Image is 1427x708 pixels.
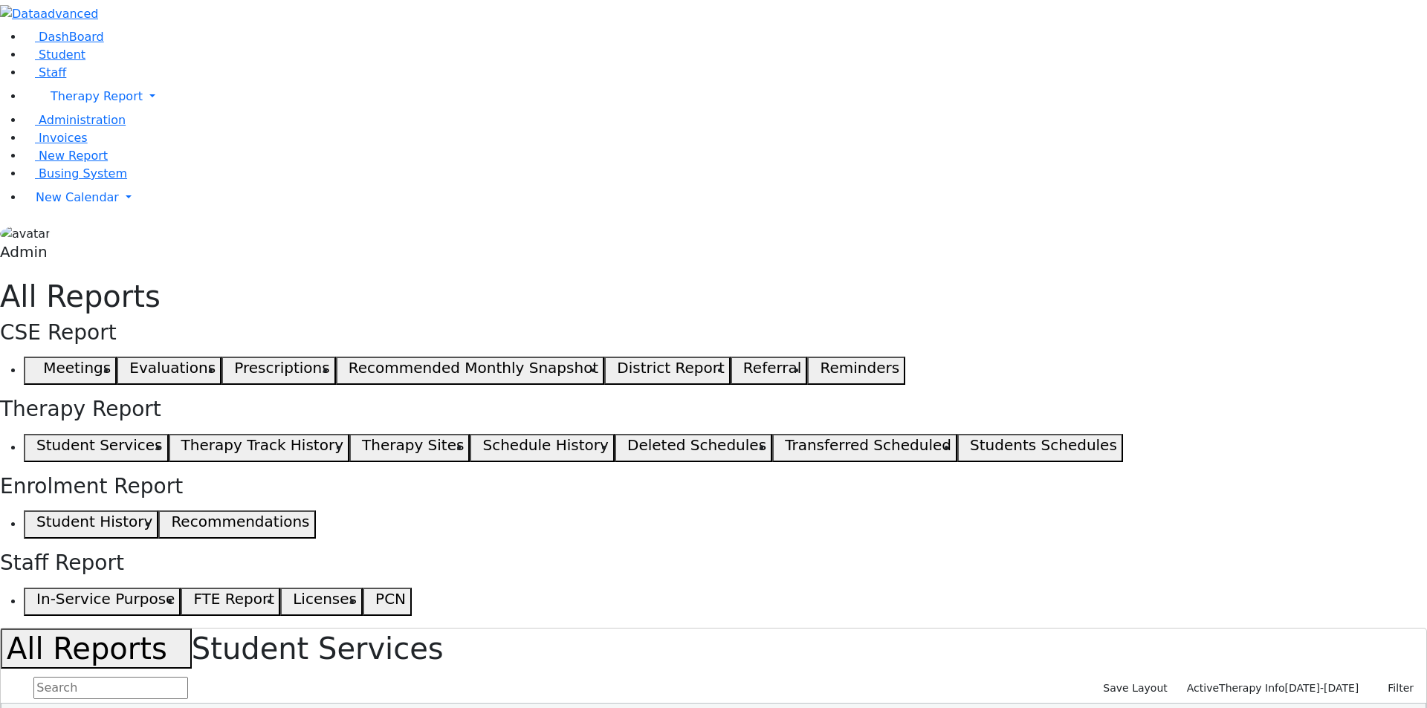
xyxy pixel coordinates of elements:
[24,82,1427,111] a: Therapy Report
[181,588,280,616] button: FTE Report
[221,357,335,385] button: Prescriptions
[24,510,158,539] button: Student History
[743,359,802,377] h5: Referral
[36,590,175,608] h5: In-Service Purpose
[39,48,85,62] span: Student
[39,30,104,44] span: DashBoard
[772,434,957,462] button: Transferred Scheduled
[604,357,731,385] button: District Report
[362,436,464,454] h5: Therapy Sites
[957,434,1123,462] button: Students Schedules
[39,131,88,145] span: Invoices
[24,183,1427,212] a: New Calendar
[36,513,152,530] h5: Student History
[820,359,899,377] h5: Reminders
[33,677,188,699] input: Search
[970,436,1117,454] h5: Students Schedules
[24,48,85,62] a: Student
[24,149,108,163] a: New Report
[158,510,315,539] button: Recommendations
[24,131,88,145] a: Invoices
[171,513,309,530] h5: Recommendations
[24,434,169,462] button: Student Services
[24,357,117,385] button: Meetings
[51,89,143,103] span: Therapy Report
[234,359,329,377] h5: Prescriptions
[169,434,349,462] button: Therapy Track History
[375,590,406,608] h5: PCN
[293,590,357,608] h5: Licenses
[349,434,470,462] button: Therapy Sites
[1219,682,1285,694] span: Therapy Info
[617,359,725,377] h5: District Report
[39,65,66,79] span: Staff
[181,436,343,454] h5: Therapy Track History
[39,166,127,181] span: Busing System
[1096,677,1174,700] button: Save Layout
[39,149,108,163] span: New Report
[336,357,605,385] button: Recommended Monthly Snapshot
[36,436,162,454] h5: Student Services
[483,436,609,454] h5: Schedule History
[627,436,766,454] h5: Deleted Schedules
[24,30,104,44] a: DashBoard
[615,434,772,462] button: Deleted Schedules
[43,359,111,377] h5: Meetings
[807,357,905,385] button: Reminders
[731,357,808,385] button: Referral
[785,436,951,454] h5: Transferred Scheduled
[1368,677,1420,700] button: Filter
[36,190,119,204] span: New Calendar
[129,359,216,377] h5: Evaluations
[1285,682,1359,694] span: [DATE]-[DATE]
[193,590,274,608] h5: FTE Report
[24,65,66,79] a: Staff
[24,113,126,127] a: Administration
[470,434,614,462] button: Schedule History
[39,113,126,127] span: Administration
[1,629,1426,669] h1: Student Services
[280,588,363,616] button: Licenses
[24,588,181,616] button: In-Service Purpose
[24,166,127,181] a: Busing System
[363,588,412,616] button: PCN
[349,359,598,377] h5: Recommended Monthly Snapshot
[1,629,192,669] button: All Reports
[117,357,221,385] button: Evaluations
[1187,682,1219,694] span: Active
